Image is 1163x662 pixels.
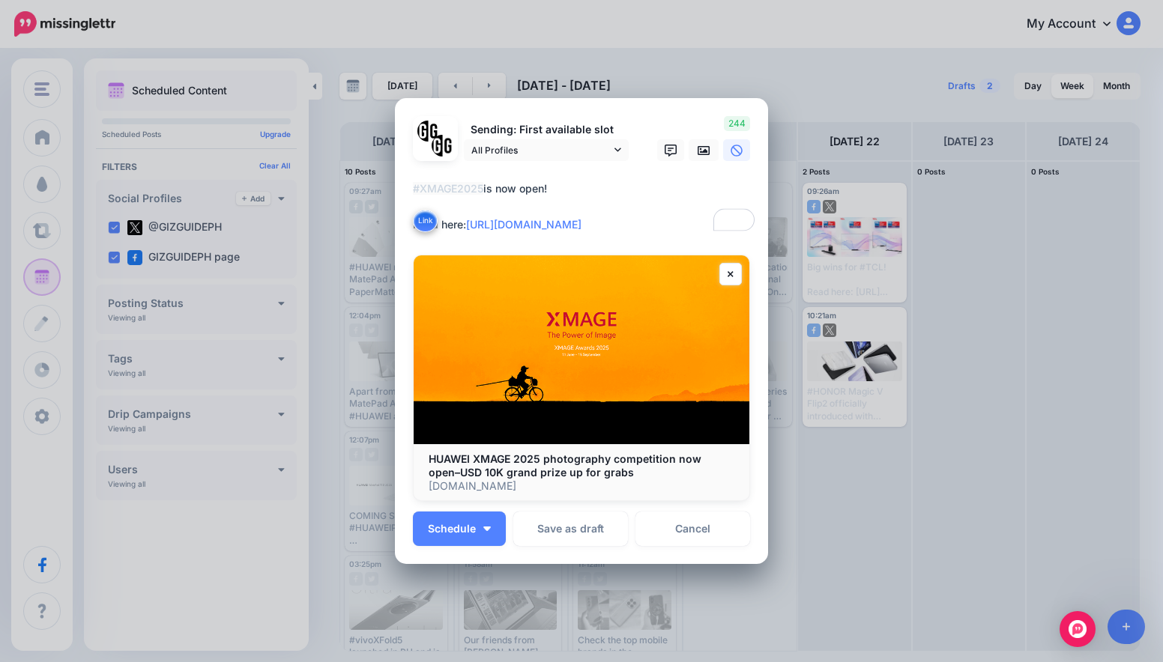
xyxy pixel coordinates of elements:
button: Save as draft [513,511,628,546]
span: All Profiles [471,142,611,158]
img: HUAWEI XMAGE 2025 photography competition now open–USD 10K grand prize up for grabs [414,255,749,444]
textarea: To enrich screen reader interactions, please activate Accessibility in Grammarly extension settings [413,180,758,234]
button: Link [413,210,438,232]
div: is now open! Read here: [413,180,758,234]
b: HUAWEI XMAGE 2025 photography competition now open–USD 10K grand prize up for grabs [429,452,701,479]
span: 244 [724,116,750,131]
p: Sending: First available slot [464,121,629,139]
p: [DOMAIN_NAME] [429,479,734,493]
img: JT5sWCfR-79925.png [432,135,453,157]
img: 353459792_649996473822713_4483302954317148903_n-bsa138318.png [417,121,439,142]
button: Schedule [413,511,506,546]
a: Cancel [635,511,750,546]
img: arrow-down-white.png [483,526,491,531]
span: Schedule [428,523,476,534]
a: All Profiles [464,139,629,161]
div: Open Intercom Messenger [1060,611,1096,647]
